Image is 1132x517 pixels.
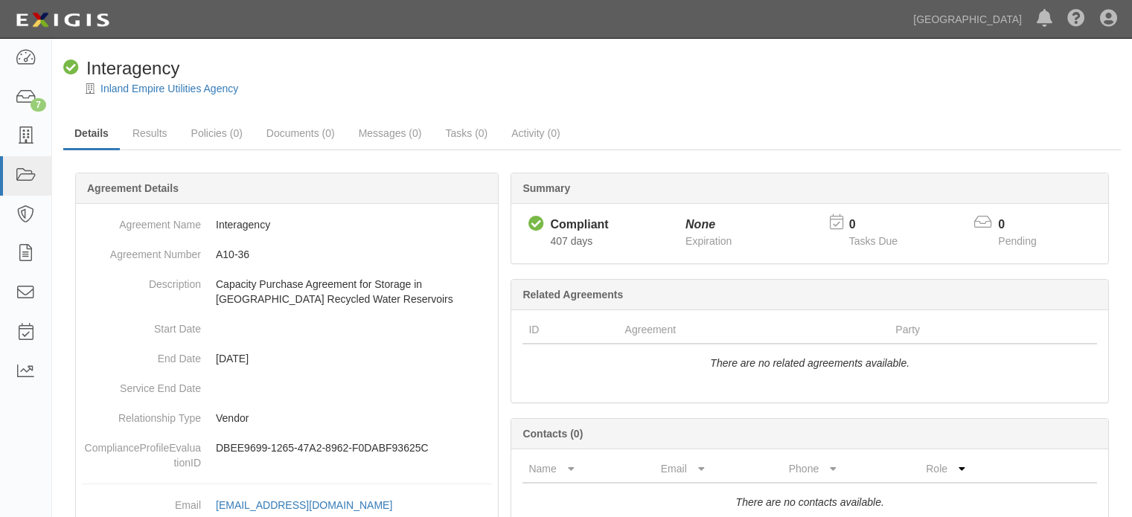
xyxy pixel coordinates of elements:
[82,314,201,336] dt: Start Date
[82,403,201,426] dt: Relationship Type
[216,277,492,306] p: Capacity Purchase Agreement for Storage in [GEOGRAPHIC_DATA] Recycled Water Reservoirs
[710,357,909,369] i: There are no related agreements available.
[82,210,492,240] dd: Interagency
[998,216,1055,234] p: 0
[63,56,179,81] div: Interagency
[783,455,921,483] th: Phone
[82,210,201,232] dt: Agreement Name
[82,433,201,470] dt: ComplianceProfileEvaluationID
[434,118,499,148] a: Tasks (0)
[348,118,433,148] a: Messages (0)
[522,428,583,440] b: Contacts (0)
[82,269,201,292] dt: Description
[550,235,592,247] span: Since 08/06/2024
[82,490,201,513] dt: Email
[550,216,608,234] div: Compliant
[255,118,346,148] a: Documents (0)
[500,118,571,148] a: Activity (0)
[121,118,179,148] a: Results
[87,182,179,194] b: Agreement Details
[1067,10,1085,28] i: Help Center - Complianz
[619,316,890,344] th: Agreement
[63,60,79,76] i: Compliant
[655,455,783,483] th: Email
[11,7,114,33] img: logo-5460c22ac91f19d4615b14bd174203de0afe785f0fc80cf4dbbc73dc1793850b.png
[685,235,732,247] span: Expiration
[82,344,492,373] dd: [DATE]
[82,344,201,366] dt: End Date
[906,4,1029,34] a: [GEOGRAPHIC_DATA]
[216,440,492,455] p: DBEE9699-1265-47A2-8962-F0DABF93625C
[86,58,179,78] span: Interagency
[889,316,1046,344] th: Party
[736,496,884,508] i: There are no contacts available.
[522,455,654,483] th: Name
[82,403,492,433] dd: Vendor
[31,98,46,112] div: 7
[685,218,715,231] i: None
[522,316,618,344] th: ID
[82,240,492,269] dd: A10-36
[180,118,254,148] a: Policies (0)
[216,499,409,511] a: [EMAIL_ADDRESS][DOMAIN_NAME]
[216,498,392,513] div: [EMAIL_ADDRESS][DOMAIN_NAME]
[100,83,238,94] a: Inland Empire Utilities Agency
[522,289,623,301] b: Related Agreements
[63,118,120,150] a: Details
[522,182,570,194] b: Summary
[849,235,898,247] span: Tasks Due
[920,455,1037,483] th: Role
[528,216,544,232] i: Compliant
[849,216,916,234] p: 0
[82,373,201,396] dt: Service End Date
[82,240,201,262] dt: Agreement Number
[998,235,1036,247] span: Pending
